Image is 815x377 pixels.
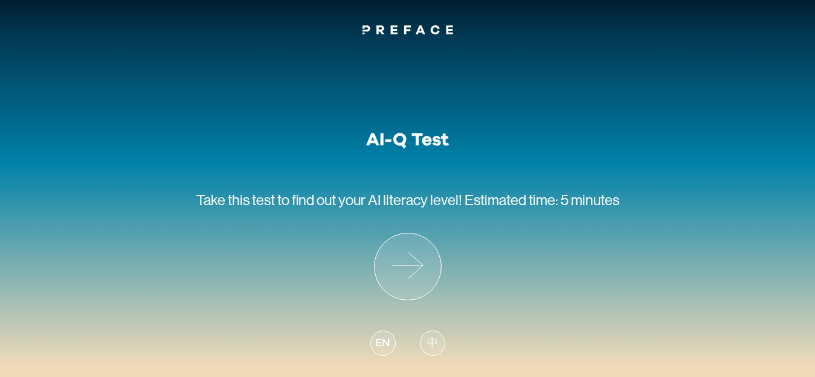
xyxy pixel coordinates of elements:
span: 中 [427,335,438,352]
span: find out your AI literacy level! [292,192,462,208]
span: Estimated time: 5 minutes [465,192,619,208]
span: Take this test to [196,192,289,208]
span: EN [375,335,390,352]
h1: AI-Q Test [366,129,449,151]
